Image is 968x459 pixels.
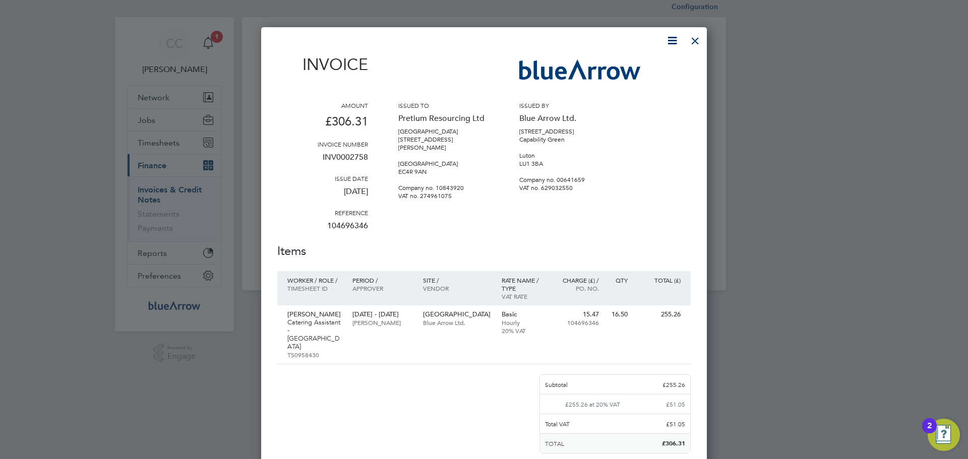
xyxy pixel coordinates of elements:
h3: Reference [277,209,368,217]
p: Total (£) [638,276,681,284]
p: £306.31 [662,439,685,448]
h3: Amount [277,101,368,109]
h3: Issued by [519,101,610,109]
p: Vendor [423,284,492,292]
p: Po. No. [555,284,599,292]
p: £306.31 [277,109,368,140]
p: TOTAL [545,439,564,448]
p: INV0002758 [277,148,368,174]
p: £255.26 [662,380,685,389]
p: 255.26 [638,310,681,318]
p: TS0958430 [287,351,342,359]
p: VAT rate [502,292,546,300]
p: [GEOGRAPHIC_DATA] [STREET_ADDRESS][PERSON_NAME] [GEOGRAPHIC_DATA] EC4R 9AN Company no. 10843920 V... [398,123,489,200]
button: Open Resource Center, 2 new notifications [928,419,960,451]
p: £51.05 [666,400,685,409]
p: 20% VAT [502,326,546,335]
p: [GEOGRAPHIC_DATA] [423,310,492,318]
p: Rate name / type [502,276,546,292]
h3: Issue date [277,174,368,182]
p: [DATE] [277,182,368,209]
img: bluearrow-logo-remittance.png [519,59,640,80]
p: Approver [352,284,412,292]
p: Timesheet ID [287,284,342,292]
p: Basic [502,310,546,318]
p: Blue Arrow Ltd. [423,318,492,326]
h1: Invoice [277,55,368,74]
p: Total VAT [545,419,570,428]
p: QTY [609,276,628,284]
p: Charge (£) / [555,276,599,284]
p: 15.47 [555,310,599,318]
p: Hourly [502,318,546,326]
p: 104696346 [277,217,368,243]
p: Site / [423,276,492,284]
h3: Invoice number [277,140,368,148]
p: Period / [352,276,412,284]
p: Catering Assistant - [GEOGRAPHIC_DATA] [287,318,342,351]
div: 2 [927,426,932,439]
p: Blue Arrow Ltd. [519,109,610,123]
p: Pretium Resourcing Ltd [398,109,489,123]
h2: Items [277,243,691,259]
h3: Issued to [398,101,489,109]
p: [DATE] - [DATE] [352,310,412,318]
p: Subtotal [545,380,568,389]
p: [STREET_ADDRESS] Capability Green Luton LU1 3BA Company no. 00641659 VAT no. 629032550 [519,123,610,192]
p: £255.26 at 20% VAT [565,400,620,409]
p: [PERSON_NAME] [352,318,412,326]
p: Worker / Role / [287,276,342,284]
p: £51.05 [666,419,685,428]
p: 16.50 [609,310,628,318]
p: 104696346 [555,318,599,326]
p: [PERSON_NAME] [287,310,342,318]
